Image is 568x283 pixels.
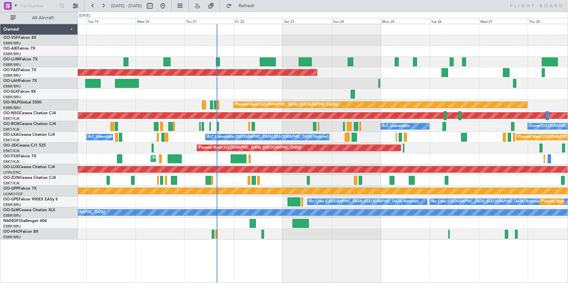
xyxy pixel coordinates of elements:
[3,224,21,229] a: EBBR/BRU
[3,90,18,94] span: OO-ELK
[233,4,260,8] span: Refresh
[3,116,20,121] a: EBKT/KJK
[199,143,302,153] div: Planned Maint [GEOGRAPHIC_DATA] ([GEOGRAPHIC_DATA])
[3,73,21,78] a: EBBR/BRU
[7,13,71,23] button: All Aircraft
[3,149,20,153] a: EBKT/KJK
[3,62,21,67] a: EBBR/BRU
[3,111,56,115] a: OO-NSGCessna Citation CJ4
[3,154,36,158] a: OO-FSXFalcon 7X
[3,235,21,240] a: EBBR/BRU
[223,1,262,11] button: Refresh
[431,197,541,207] div: No Crew [GEOGRAPHIC_DATA] ([GEOGRAPHIC_DATA] National)
[235,100,338,110] div: Planned Maint [GEOGRAPHIC_DATA] ([GEOGRAPHIC_DATA])
[20,1,58,11] input: Trip Number
[479,18,528,24] div: Wed 27
[283,18,332,24] div: Sat 23
[3,230,20,234] span: OO-HHO
[3,197,58,201] a: OO-GPEFalcon 900EX EASy II
[153,154,229,164] div: Planned Maint Kortrijk-[GEOGRAPHIC_DATA]
[3,170,21,175] a: LFSN/ENC
[3,68,36,72] a: OO-FAEFalcon 7X
[3,95,21,100] a: EBBR/BRU
[3,127,20,132] a: EBKT/KJK
[3,208,19,212] span: OO-SLM
[3,138,20,143] a: EBKT/KJK
[3,144,17,148] span: OO-JID
[3,52,21,56] a: EBBR/BRU
[3,41,21,46] a: EBBR/BRU
[3,79,19,83] span: OO-LAH
[3,181,20,186] a: EBKT/KJK
[3,176,20,180] span: OO-ZUN
[234,18,283,24] div: Fri 22
[382,121,409,131] div: A/C Unavailable
[3,68,18,72] span: OO-FAE
[309,197,419,207] div: No Crew [GEOGRAPHIC_DATA] ([GEOGRAPHIC_DATA] National)
[3,154,18,158] span: OO-FSX
[136,18,185,24] div: Wed 20
[3,165,19,169] span: OO-LUX
[111,3,142,9] span: [DATE] - [DATE]
[3,122,20,126] span: OO-ROK
[430,18,479,24] div: Tue 26
[3,84,21,89] a: EBBR/BRU
[3,101,19,104] span: OO-WLP
[88,132,210,142] div: A/C Unavailable [GEOGRAPHIC_DATA] ([GEOGRAPHIC_DATA] National)
[3,122,56,126] a: OO-ROKCessna Citation CJ4
[3,57,20,61] span: OO-LUM
[3,90,36,94] a: OO-ELKFalcon 8X
[3,202,21,207] a: EBBR/BRU
[3,213,21,218] a: EBBR/BRU
[87,18,136,24] div: Tue 19
[3,208,55,212] a: OO-SLMCessna Citation XLS
[3,192,23,197] a: UUMO/OSF
[3,36,36,40] a: OO-VSFFalcon 8X
[3,133,19,137] span: OO-LXA
[207,132,329,142] div: A/C Unavailable [GEOGRAPHIC_DATA] ([GEOGRAPHIC_DATA] National)
[3,219,47,223] a: N604GFChallenger 604
[3,47,35,51] a: OO-AIEFalcon 7X
[3,144,46,148] a: OO-JIDCessna CJ1 525
[3,133,55,137] a: OO-LXACessna Citation CJ4
[332,18,381,24] div: Sun 24
[3,165,55,169] a: OO-LUXCessna Citation CJ4
[3,79,37,83] a: OO-LAHFalcon 7X
[3,176,56,180] a: OO-ZUNCessna Citation CJ4
[3,230,38,234] a: OO-HHOFalcon 8X
[3,36,18,40] span: OO-VSF
[3,57,38,61] a: OO-LUMFalcon 7X
[381,18,430,24] div: Mon 25
[3,47,17,51] span: OO-AIE
[3,159,20,164] a: EBKT/KJK
[3,187,19,191] span: OO-GPP
[3,197,19,201] span: OO-GPE
[3,111,20,115] span: OO-NSG
[185,18,234,24] div: Thu 21
[3,219,19,223] span: N604GF
[3,101,42,104] a: OO-WLPGlobal 5500
[3,187,37,191] a: OO-GPPFalcon 7X
[3,105,21,110] a: EBBR/BRU
[17,16,69,20] span: All Aircraft
[79,13,90,19] div: [DATE]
